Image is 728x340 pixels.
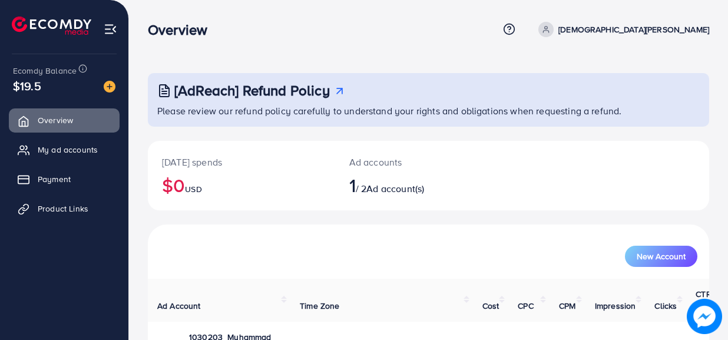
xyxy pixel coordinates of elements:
span: Ad account(s) [366,182,424,195]
p: Ad accounts [349,155,461,169]
span: Clicks [654,300,677,312]
span: Product Links [38,203,88,214]
span: New Account [637,252,686,260]
span: Cost [482,300,499,312]
a: My ad accounts [9,138,120,161]
span: Overview [38,114,73,126]
span: My ad accounts [38,144,98,156]
span: $19.5 [13,77,41,94]
h2: $0 [162,174,321,196]
h3: Overview [148,21,217,38]
button: New Account [625,246,697,267]
span: Impression [595,300,636,312]
h3: [AdReach] Refund Policy [174,82,330,99]
p: Please review our refund policy carefully to understand your rights and obligations when requesti... [157,104,702,118]
span: Payment [38,173,71,185]
p: [DATE] spends [162,155,321,169]
a: Payment [9,167,120,191]
p: [DEMOGRAPHIC_DATA][PERSON_NAME] [558,22,709,37]
span: 1 [349,171,356,199]
span: Time Zone [300,300,339,312]
h2: / 2 [349,174,461,196]
img: image [104,81,115,93]
a: Overview [9,108,120,132]
span: Ecomdy Balance [13,65,77,77]
span: CPM [559,300,575,312]
span: CTR (%) [696,288,711,312]
a: [DEMOGRAPHIC_DATA][PERSON_NAME] [534,22,709,37]
span: Ad Account [157,300,201,312]
span: CPC [518,300,533,312]
img: image [688,300,720,332]
span: USD [185,183,201,195]
img: menu [104,22,117,36]
a: Product Links [9,197,120,220]
img: logo [12,16,91,35]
